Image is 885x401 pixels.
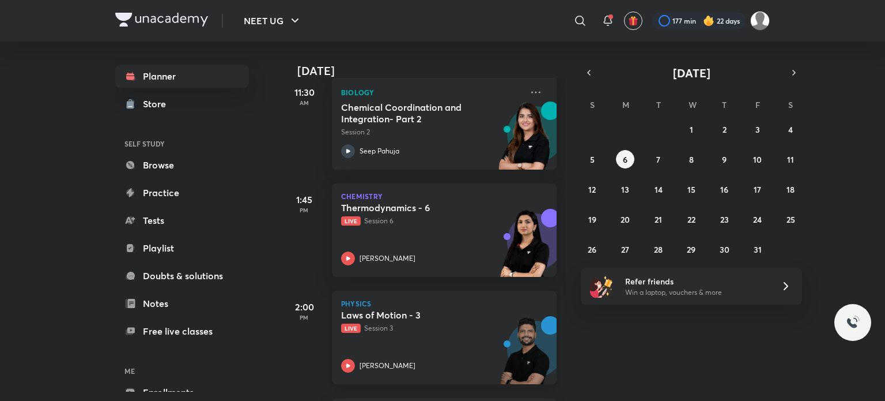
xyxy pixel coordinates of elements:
[341,216,361,226] span: Live
[281,207,327,213] p: PM
[115,153,249,177] a: Browse
[341,127,522,137] p: Session 2
[748,210,767,228] button: October 24, 2025
[748,180,767,198] button: October 17, 2025
[341,193,547,200] p: Chemistry
[682,210,701,228] button: October 22, 2025
[115,361,249,381] h6: ME
[588,214,596,225] abbr: October 19, 2025
[625,275,767,287] h6: Refer friends
[115,264,249,287] a: Doubts & solutions
[682,120,701,138] button: October 1, 2025
[493,102,557,181] img: unacademy
[748,120,767,138] button: October 3, 2025
[788,124,793,135] abbr: October 4, 2025
[753,214,762,225] abbr: October 24, 2025
[786,184,795,195] abbr: October 18, 2025
[115,237,249,260] a: Playlist
[625,287,767,298] p: Win a laptop, vouchers & more
[673,65,710,81] span: [DATE]
[748,150,767,168] button: October 10, 2025
[720,184,728,195] abbr: October 16, 2025
[597,65,786,81] button: [DATE]
[656,99,661,110] abbr: Tuesday
[590,154,595,165] abbr: October 5, 2025
[689,154,694,165] abbr: October 8, 2025
[722,154,727,165] abbr: October 9, 2025
[360,146,399,156] p: Seep Pahuja
[720,214,729,225] abbr: October 23, 2025
[115,209,249,232] a: Tests
[649,210,668,228] button: October 21, 2025
[628,16,638,26] img: avatar
[748,240,767,258] button: October 31, 2025
[754,244,762,255] abbr: October 31, 2025
[493,316,557,396] img: unacademy
[788,99,793,110] abbr: Saturday
[621,244,629,255] abbr: October 27, 2025
[715,210,733,228] button: October 23, 2025
[682,180,701,198] button: October 15, 2025
[715,150,733,168] button: October 9, 2025
[115,13,208,29] a: Company Logo
[787,154,794,165] abbr: October 11, 2025
[687,184,695,195] abbr: October 15, 2025
[115,181,249,204] a: Practice
[755,99,760,110] abbr: Friday
[115,134,249,153] h6: SELF STUDY
[341,202,485,213] h5: Thermodynamics - 6
[753,154,762,165] abbr: October 10, 2025
[341,323,522,333] p: Session 3
[115,13,208,27] img: Company Logo
[590,275,613,298] img: referral
[649,180,668,198] button: October 14, 2025
[583,180,602,198] button: October 12, 2025
[616,240,634,258] button: October 27, 2025
[616,210,634,228] button: October 20, 2025
[655,214,662,225] abbr: October 21, 2025
[281,193,327,207] h5: 1:45
[703,15,714,27] img: streak
[690,124,693,135] abbr: October 1, 2025
[781,120,800,138] button: October 4, 2025
[341,85,522,99] p: Biology
[723,124,727,135] abbr: October 2, 2025
[655,184,663,195] abbr: October 14, 2025
[281,314,327,321] p: PM
[143,97,173,111] div: Store
[621,184,629,195] abbr: October 13, 2025
[616,180,634,198] button: October 13, 2025
[115,92,249,115] a: Store
[754,184,761,195] abbr: October 17, 2025
[493,209,557,288] img: unacademy
[715,120,733,138] button: October 2, 2025
[281,300,327,314] h5: 2:00
[687,214,695,225] abbr: October 22, 2025
[623,154,627,165] abbr: October 6, 2025
[590,99,595,110] abbr: Sunday
[649,240,668,258] button: October 28, 2025
[755,124,760,135] abbr: October 3, 2025
[583,210,602,228] button: October 19, 2025
[624,12,642,30] button: avatar
[297,64,568,78] h4: [DATE]
[281,85,327,99] h5: 11:30
[583,150,602,168] button: October 5, 2025
[654,244,663,255] abbr: October 28, 2025
[237,9,309,32] button: NEET UG
[689,99,697,110] abbr: Wednesday
[781,180,800,198] button: October 18, 2025
[588,244,596,255] abbr: October 26, 2025
[360,361,415,371] p: [PERSON_NAME]
[341,102,485,125] h5: Chemical Coordination and Integration- Part 2
[750,11,770,31] img: surabhi
[682,240,701,258] button: October 29, 2025
[281,99,327,106] p: AM
[115,320,249,343] a: Free live classes
[588,184,596,195] abbr: October 12, 2025
[115,65,249,88] a: Planner
[656,154,660,165] abbr: October 7, 2025
[720,244,729,255] abbr: October 30, 2025
[781,210,800,228] button: October 25, 2025
[786,214,795,225] abbr: October 25, 2025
